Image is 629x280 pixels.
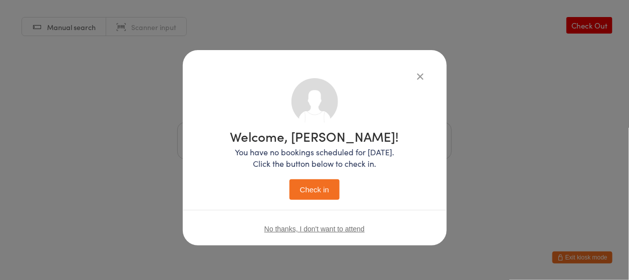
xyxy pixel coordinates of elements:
[291,78,338,125] img: no_photo.png
[264,225,365,233] button: No thanks, I don't want to attend
[289,179,340,200] button: Check in
[230,146,399,169] p: You have no bookings scheduled for [DATE]. Click the button below to check in.
[230,130,399,143] h1: Welcome, [PERSON_NAME]!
